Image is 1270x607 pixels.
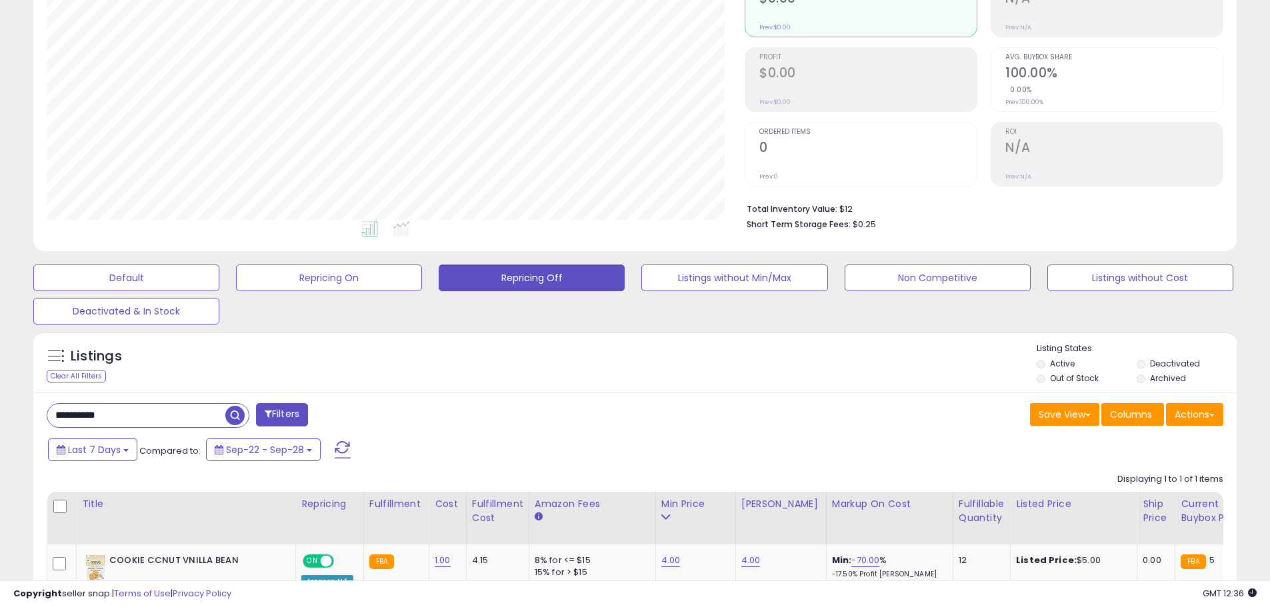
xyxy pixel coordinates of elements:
[535,566,645,578] div: 15% for > $15
[435,497,461,511] div: Cost
[641,265,827,291] button: Listings without Min/Max
[759,23,791,31] small: Prev: $0.00
[741,554,761,567] a: 4.00
[747,203,837,215] b: Total Inventory Value:
[759,65,977,83] h2: $0.00
[832,554,943,579] div: %
[114,587,171,600] a: Terms of Use
[1181,497,1249,525] div: Current Buybox Price
[332,556,353,567] span: OFF
[1166,403,1223,426] button: Actions
[1110,408,1152,421] span: Columns
[1050,372,1099,384] label: Out of Stock
[959,497,1005,525] div: Fulfillable Quantity
[535,554,645,566] div: 8% for <= $15
[1209,554,1215,566] span: 5
[1005,140,1223,158] h2: N/A
[1101,403,1164,426] button: Columns
[759,54,977,61] span: Profit
[71,347,122,366] h5: Listings
[304,556,321,567] span: ON
[1005,54,1223,61] span: Avg. Buybox Share
[851,554,879,567] a: -70.00
[68,443,121,456] span: Last 7 Days
[759,98,791,106] small: Prev: $0.00
[472,554,519,566] div: 4.15
[1150,372,1186,384] label: Archived
[369,497,423,511] div: Fulfillment
[85,554,106,581] img: 41-Dg8WHq9L._SL40_.jpg
[301,497,358,511] div: Repricing
[139,444,201,457] span: Compared to:
[845,265,1031,291] button: Non Competitive
[439,265,625,291] button: Repricing Off
[747,219,851,230] b: Short Term Storage Fees:
[1016,554,1077,566] b: Listed Price:
[1143,497,1169,525] div: Ship Price
[226,443,304,456] span: Sep-22 - Sep-28
[236,265,422,291] button: Repricing On
[759,173,778,181] small: Prev: 0
[1005,23,1031,31] small: Prev: N/A
[759,140,977,158] h2: 0
[741,497,821,511] div: [PERSON_NAME]
[33,298,219,324] button: Deactivated & In Stock
[1005,65,1223,83] h2: 100.00%
[256,403,308,426] button: Filters
[1181,554,1205,569] small: FBA
[1005,173,1031,181] small: Prev: N/A
[1016,497,1131,511] div: Listed Price
[1037,342,1237,355] p: Listing States:
[1203,587,1257,600] span: 2025-10-6 12:36 GMT
[369,554,394,569] small: FBA
[48,438,137,461] button: Last 7 Days
[1005,85,1032,95] small: 0.00%
[206,438,321,461] button: Sep-22 - Sep-28
[1016,554,1127,566] div: $5.00
[82,497,290,511] div: Title
[109,554,271,570] b: COOKIE CCNUT VNILLA BEAN
[661,497,730,511] div: Min Price
[1047,265,1233,291] button: Listings without Cost
[47,370,106,382] div: Clear All Filters
[1005,98,1043,106] small: Prev: 100.00%
[173,587,231,600] a: Privacy Policy
[13,587,62,600] strong: Copyright
[826,492,953,544] th: The percentage added to the cost of goods (COGS) that forms the calculator for Min & Max prices.
[13,588,231,600] div: seller snap | |
[1005,129,1223,136] span: ROI
[759,129,977,136] span: Ordered Items
[1050,358,1075,369] label: Active
[1150,358,1200,369] label: Deactivated
[1117,473,1223,486] div: Displaying 1 to 1 of 1 items
[535,497,650,511] div: Amazon Fees
[1030,403,1099,426] button: Save View
[435,554,451,567] a: 1.00
[747,200,1213,216] li: $12
[832,554,852,566] b: Min:
[33,265,219,291] button: Default
[472,497,523,525] div: Fulfillment Cost
[832,497,947,511] div: Markup on Cost
[535,511,543,523] small: Amazon Fees.
[661,554,681,567] a: 4.00
[853,218,876,231] span: $0.25
[959,554,1000,566] div: 12
[1143,554,1165,566] div: 0.00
